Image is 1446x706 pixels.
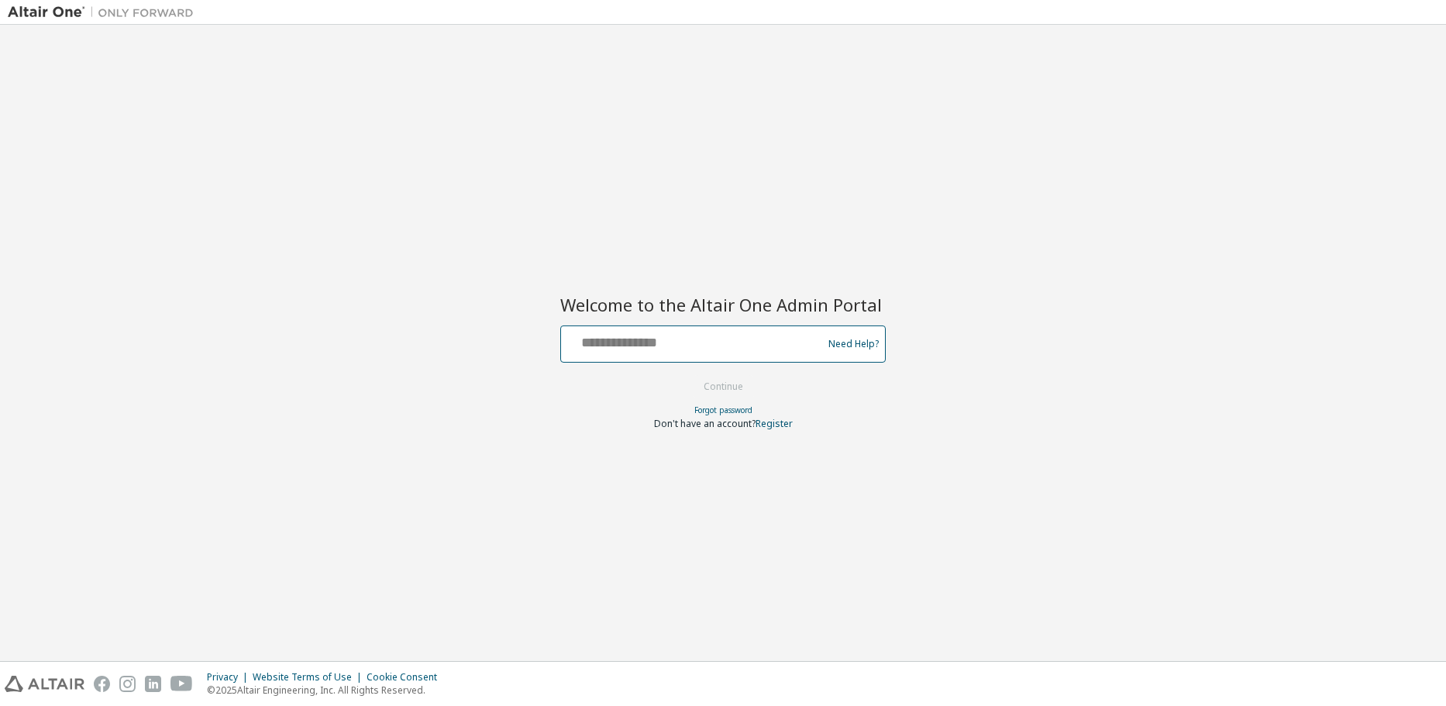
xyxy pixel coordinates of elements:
span: Don't have an account? [654,417,756,430]
a: Need Help? [828,343,879,344]
img: altair_logo.svg [5,676,84,692]
div: Website Terms of Use [253,671,367,684]
div: Cookie Consent [367,671,446,684]
img: youtube.svg [170,676,193,692]
div: Privacy [207,671,253,684]
p: © 2025 Altair Engineering, Inc. All Rights Reserved. [207,684,446,697]
h2: Welcome to the Altair One Admin Portal [560,294,886,315]
a: Register [756,417,793,430]
img: linkedin.svg [145,676,161,692]
img: Altair One [8,5,201,20]
a: Forgot password [694,405,752,415]
img: instagram.svg [119,676,136,692]
img: facebook.svg [94,676,110,692]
